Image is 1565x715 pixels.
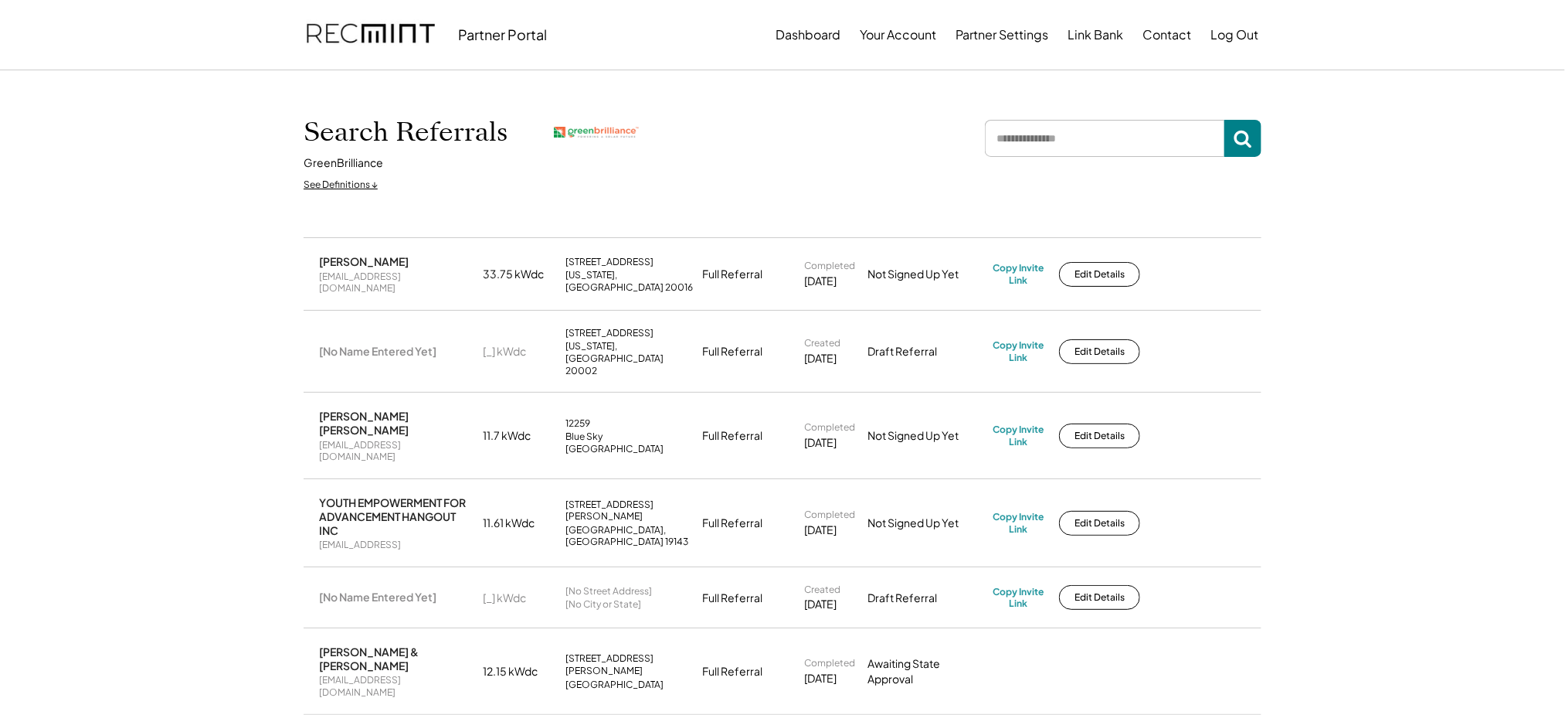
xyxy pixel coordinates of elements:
[483,516,556,531] div: 11.61 kWdc
[319,674,474,698] div: [EMAIL_ADDRESS][DOMAIN_NAME]
[1059,262,1140,287] button: Edit Details
[804,597,837,612] div: [DATE]
[307,9,435,61] img: recmint-logotype%403x.png
[804,274,837,289] div: [DATE]
[319,590,436,604] div: [No Name Entered Yet]
[867,516,983,531] div: Not Signed Up Yet
[304,116,508,148] h1: Search Referrals
[565,652,693,676] div: [STREET_ADDRESS][PERSON_NAME]
[483,267,556,282] div: 33.75 kWdc
[319,271,474,295] div: [EMAIL_ADDRESS][DOMAIN_NAME]
[993,586,1044,610] div: Copy Invite Link
[304,179,378,192] div: See Definitions ↓
[565,524,693,548] div: [GEOGRAPHIC_DATA], [GEOGRAPHIC_DATA] 19143
[993,262,1044,286] div: Copy Invite Link
[1059,424,1140,448] button: Edit Details
[319,439,474,463] div: [EMAIL_ADDRESS][DOMAIN_NAME]
[565,256,653,268] div: [STREET_ADDRESS]
[565,598,641,611] div: [No City or State]
[804,421,855,434] div: Completed
[867,267,983,282] div: Not Signed Up Yet
[993,339,1044,363] div: Copy Invite Link
[319,344,436,358] div: [No Name Entered Yet]
[867,428,983,444] div: Not Signed Up Yet
[319,539,401,551] div: [EMAIL_ADDRESS]
[956,19,1048,50] button: Partner Settings
[304,155,383,171] div: GreenBrilliance
[702,428,762,444] div: Full Referral
[804,657,855,669] div: Completed
[483,428,556,444] div: 11.7 kWdc
[319,645,474,672] div: [PERSON_NAME] & [PERSON_NAME]
[565,499,693,523] div: [STREET_ADDRESS][PERSON_NAME]
[804,523,837,538] div: [DATE]
[43,25,76,37] div: v 4.0.25
[993,511,1044,535] div: Copy Invite Link
[804,671,837,686] div: [DATE]
[554,127,639,138] img: greenbrilliance.png
[565,340,693,376] div: [US_STATE], [GEOGRAPHIC_DATA] 20002
[565,679,664,691] div: [GEOGRAPHIC_DATA]
[319,495,474,538] div: YOUTH EMPOWERMENT FOR ADVANCEMENT HANGOUT INC
[483,591,556,606] div: [_] kWdc
[1059,339,1140,364] button: Edit Details
[702,516,762,531] div: Full Referral
[702,591,762,606] div: Full Referral
[804,584,840,596] div: Created
[483,344,556,359] div: [_] kWdc
[804,351,837,366] div: [DATE]
[59,91,138,101] div: Domain Overview
[702,267,762,282] div: Full Referral
[565,269,693,293] div: [US_STATE], [GEOGRAPHIC_DATA] 20016
[1210,19,1258,50] button: Log Out
[319,254,409,268] div: [PERSON_NAME]
[1059,585,1140,610] button: Edit Details
[1142,19,1191,50] button: Contact
[867,591,983,606] div: Draft Referral
[565,585,652,598] div: [No Street Address]
[25,25,37,37] img: logo_orange.svg
[25,40,37,53] img: website_grey.svg
[702,664,762,679] div: Full Referral
[804,337,840,349] div: Created
[319,409,474,437] div: [PERSON_NAME] [PERSON_NAME]
[154,90,166,102] img: tab_keywords_by_traffic_grey.svg
[804,435,837,451] div: [DATE]
[702,344,762,359] div: Full Referral
[171,91,260,101] div: Keywords by Traffic
[40,40,170,53] div: Domain: [DOMAIN_NAME]
[565,327,653,339] div: [STREET_ADDRESS]
[42,90,54,102] img: tab_domain_overview_orange.svg
[804,509,855,521] div: Completed
[565,431,693,455] div: Blue Sky [GEOGRAPHIC_DATA]
[458,26,547,43] div: Partner Portal
[1068,19,1123,50] button: Link Bank
[860,19,936,50] button: Your Account
[776,19,840,50] button: Dashboard
[565,417,590,430] div: 12259
[483,664,556,679] div: 12.15 kWdc
[993,424,1044,448] div: Copy Invite Link
[867,656,983,686] div: Awaiting State Approval
[867,344,983,359] div: Draft Referral
[804,260,855,272] div: Completed
[1059,511,1140,536] button: Edit Details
